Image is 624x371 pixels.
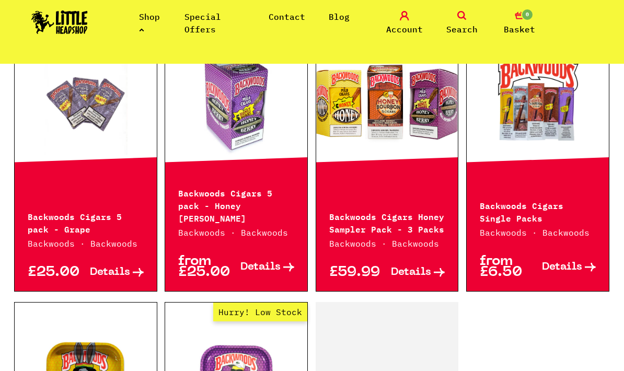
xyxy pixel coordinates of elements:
span: Hurry! Low Stock [213,303,307,321]
a: Out of Stock Hurry! Low Stock Sorry! Out of Stock! [165,50,307,155]
a: Special Offers [184,11,221,34]
span: Account [386,23,423,36]
p: Backwoods Cigars Single Packs [480,199,596,224]
p: Backwoods · Backwoods [480,226,596,239]
a: Blog [329,11,350,22]
a: Shop [139,11,160,34]
a: Details [236,256,294,278]
p: £59.99 [329,267,387,278]
img: Little Head Shop Logo [31,10,88,34]
a: Details [86,267,144,278]
p: Backwoods · Backwoods [329,237,445,250]
a: Out of Stock Hurry! Low Stock Sorry! Out of Stock! [467,50,609,155]
span: Details [542,262,582,273]
p: Backwoods Cigars Honey Sampler Pack - 3 Packs [329,210,445,235]
p: from £25.00 [178,256,236,278]
a: Details [387,267,445,278]
span: Details [90,267,130,278]
p: Backwoods · Backwoods [178,226,294,239]
p: Backwoods Cigars 5 pack - Grape [28,210,144,235]
p: £25.00 [28,267,86,278]
p: Backwoods Cigars 5 pack - Honey [PERSON_NAME] [178,186,294,224]
a: 0 Basket [493,11,546,36]
a: Search [436,11,488,36]
a: Out of Stock Hurry! Low Stock Sorry! Out of Stock! [316,50,458,155]
p: from £6.50 [480,256,538,278]
span: Basket [504,23,535,36]
span: 0 [521,8,534,21]
a: Details [538,256,596,278]
span: Search [446,23,478,36]
span: Details [240,262,281,273]
span: Details [391,267,431,278]
p: Backwoods · Backwoods [28,237,144,250]
a: Out of Stock Hurry! Low Stock Sorry! Out of Stock! [15,50,157,155]
a: Contact [269,11,305,22]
